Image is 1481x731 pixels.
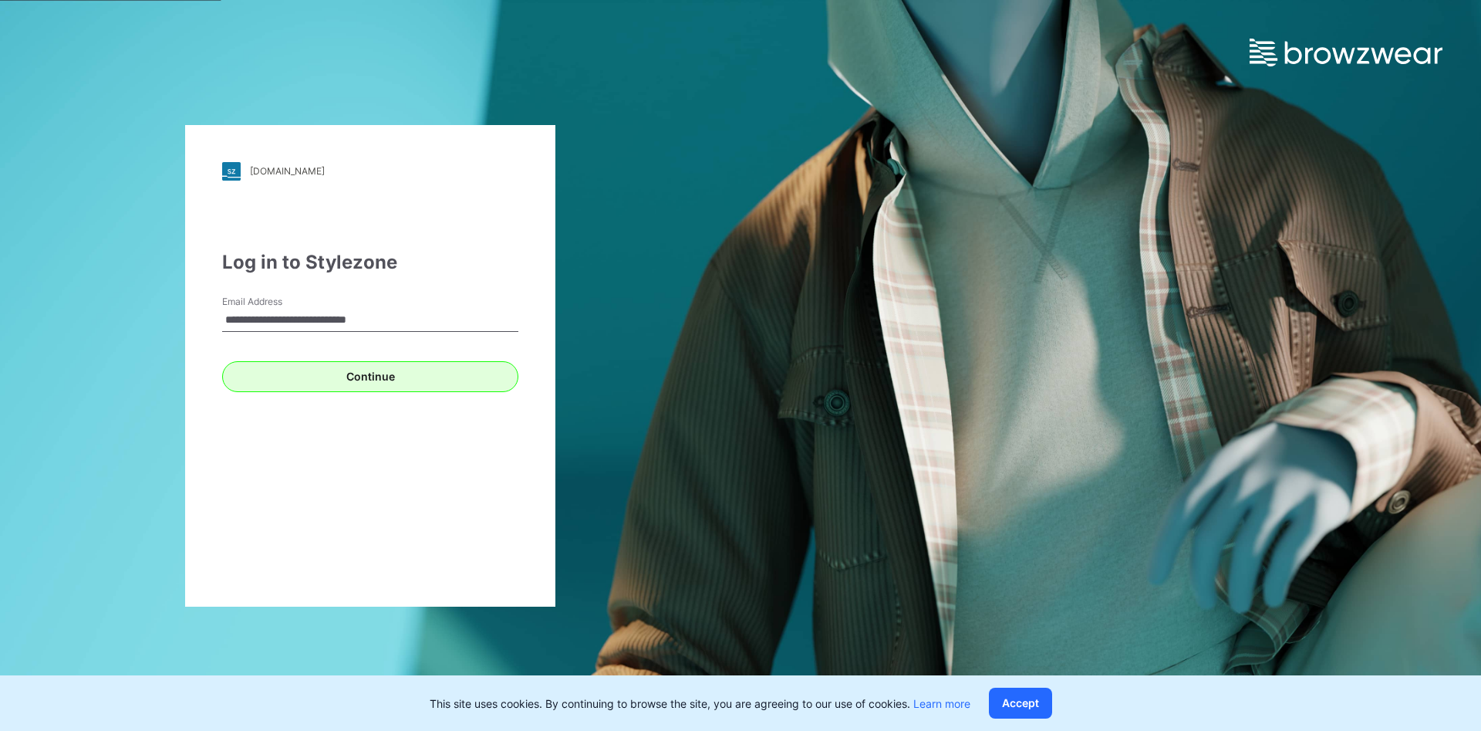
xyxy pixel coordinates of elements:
img: browzwear-logo.e42bd6dac1945053ebaf764b6aa21510.svg [1250,39,1442,66]
button: Accept [989,688,1052,719]
img: stylezone-logo.562084cfcfab977791bfbf7441f1a819.svg [222,162,241,181]
a: Learn more [913,697,970,710]
a: [DOMAIN_NAME] [222,162,518,181]
label: Email Address [222,295,330,309]
div: [DOMAIN_NAME] [250,165,325,177]
p: This site uses cookies. By continuing to browse the site, you are agreeing to our use of cookies. [430,695,970,712]
div: Log in to Stylezone [222,249,518,276]
button: Continue [222,361,518,392]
